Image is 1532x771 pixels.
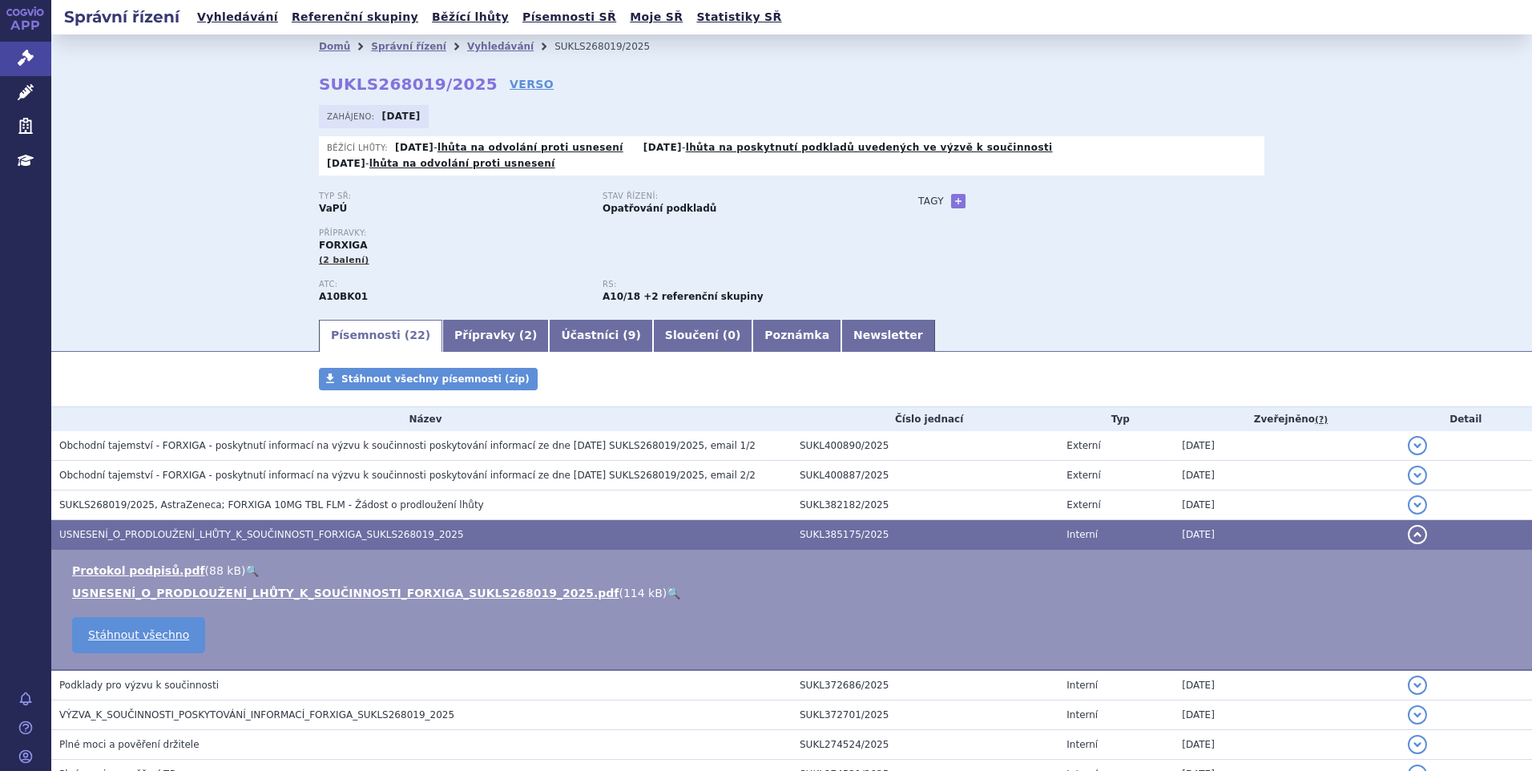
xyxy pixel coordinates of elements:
[603,291,640,302] strong: empagliflozin, dapagliflozin, kapagliflozin
[319,240,368,251] span: FORXIGA
[1066,739,1098,750] span: Interní
[59,709,454,721] span: VÝZVA_K_SOUČINNOSTI_POSKYTOVÁNÍ_INFORMACÍ_FORXIGA_SUKLS268019_2025
[437,142,623,153] a: lhůta na odvolání proti usnesení
[1408,705,1427,725] button: detail
[287,6,423,28] a: Referenční skupiny
[1174,431,1399,461] td: [DATE]
[625,6,687,28] a: Moje SŘ
[792,700,1058,729] td: SUKL372701/2025
[59,680,219,691] span: Podklady pro výzvu k součinnosti
[643,291,763,302] strong: +2 referenční skupiny
[1066,499,1100,511] span: Externí
[409,329,425,341] span: 22
[382,111,421,122] strong: [DATE]
[1174,729,1399,759] td: [DATE]
[792,670,1058,700] td: SUKL372686/2025
[1174,670,1399,700] td: [DATE]
[643,142,682,153] strong: [DATE]
[319,41,350,52] a: Domů
[1408,676,1427,695] button: detail
[327,158,365,169] strong: [DATE]
[72,585,1516,601] li: ( )
[510,76,554,92] a: VERSO
[59,499,484,511] span: SUKLS268019/2025, AstraZeneca; FORXIGA 10MG TBL FLM - Žádost o prodloužení lhůty
[327,157,555,170] p: -
[1400,407,1532,431] th: Detail
[653,320,752,352] a: Sloučení (0)
[792,490,1058,519] td: SUKL382182/2025
[951,194,966,208] a: +
[59,739,200,750] span: Plné moci a pověření držitele
[192,6,283,28] a: Vyhledávání
[1408,495,1427,515] button: detail
[59,440,756,451] span: Obchodní tajemství - FORXIGA - poskytnutí informací na výzvu k součinnosti poskytování informací ...
[603,203,716,214] strong: Opatřování podkladů
[72,563,1516,579] li: ( )
[1315,414,1328,426] abbr: (?)
[1058,407,1174,431] th: Typ
[427,6,514,28] a: Běžící lhůty
[691,6,786,28] a: Statistiky SŘ
[603,192,870,201] p: Stav řízení:
[72,564,205,577] a: Protokol podpisů.pdf
[554,34,671,59] li: SUKLS268019/2025
[524,329,532,341] span: 2
[1174,490,1399,519] td: [DATE]
[1066,440,1100,451] span: Externí
[442,320,549,352] a: Přípravky (2)
[59,470,756,481] span: Obchodní tajemství - FORXIGA - poskytnutí informací na výzvu k součinnosti poskytování informací ...
[792,407,1058,431] th: Číslo jednací
[792,431,1058,461] td: SUKL400890/2025
[327,110,377,123] span: Zahájeno:
[209,564,241,577] span: 88 kB
[319,280,587,289] p: ATC:
[319,228,886,238] p: Přípravky:
[319,320,442,352] a: Písemnosti (22)
[628,329,636,341] span: 9
[792,519,1058,549] td: SUKL385175/2025
[59,529,464,540] span: USNESENÍ_O_PRODLOUŽENÍ_LHŮTY_K_SOUČINNOSTI_FORXIGA_SUKLS268019_2025
[792,729,1058,759] td: SUKL274524/2025
[1066,529,1098,540] span: Interní
[1174,519,1399,549] td: [DATE]
[319,203,347,214] strong: VaPÚ
[319,192,587,201] p: Typ SŘ:
[51,407,792,431] th: Název
[752,320,841,352] a: Poznámka
[395,141,623,154] p: -
[1408,735,1427,754] button: detail
[518,6,621,28] a: Písemnosti SŘ
[1408,525,1427,544] button: detail
[72,617,205,653] a: Stáhnout všechno
[1066,470,1100,481] span: Externí
[319,75,498,94] strong: SUKLS268019/2025
[245,564,259,577] a: 🔍
[319,368,538,390] a: Stáhnout všechny písemnosti (zip)
[1174,460,1399,490] td: [DATE]
[395,142,433,153] strong: [DATE]
[371,41,446,52] a: Správní řízení
[1066,709,1098,721] span: Interní
[327,141,391,154] span: Běžící lhůty:
[72,587,619,599] a: USNESENÍ_O_PRODLOUŽENÍ_LHŮTY_K_SOUČINNOSTI_FORXIGA_SUKLS268019_2025.pdf
[1174,700,1399,729] td: [DATE]
[467,41,534,52] a: Vyhledávání
[667,587,680,599] a: 🔍
[341,373,530,385] span: Stáhnout všechny písemnosti (zip)
[792,460,1058,490] td: SUKL400887/2025
[1066,680,1098,691] span: Interní
[728,329,736,341] span: 0
[623,587,663,599] span: 114 kB
[319,291,368,302] strong: DAPAGLIFLOZIN
[603,280,870,289] p: RS:
[1408,466,1427,485] button: detail
[1408,436,1427,455] button: detail
[549,320,652,352] a: Účastníci (9)
[918,192,944,211] h3: Tagy
[1174,407,1399,431] th: Zveřejněno
[369,158,555,169] a: lhůta na odvolání proti usnesení
[51,6,192,28] h2: Správní řízení
[841,320,935,352] a: Newsletter
[686,142,1053,153] a: lhůta na poskytnutí podkladů uvedených ve výzvě k součinnosti
[643,141,1053,154] p: -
